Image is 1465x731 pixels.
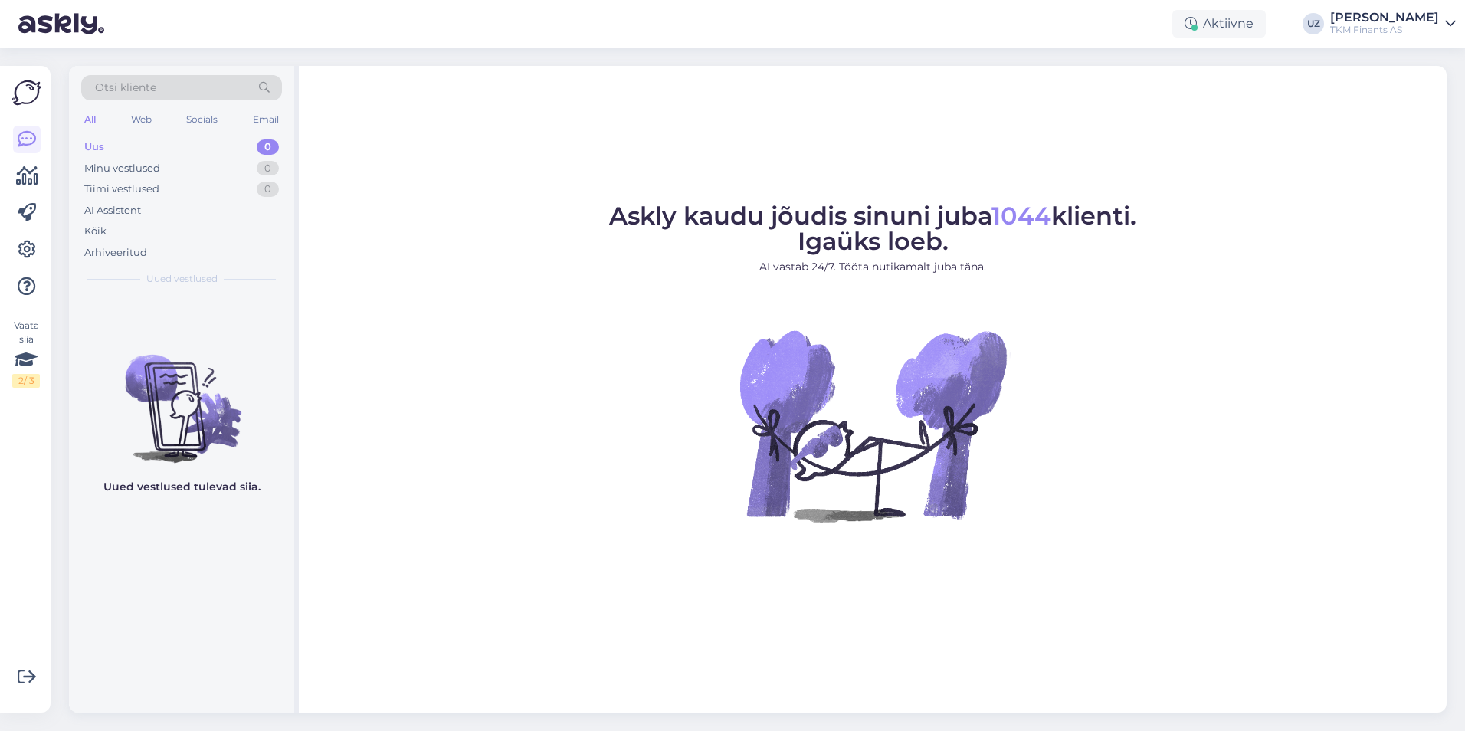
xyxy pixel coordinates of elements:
[609,259,1136,275] p: AI vastab 24/7. Tööta nutikamalt juba täna.
[84,161,160,176] div: Minu vestlused
[183,110,221,129] div: Socials
[84,182,159,197] div: Tiimi vestlused
[69,327,294,465] img: No chats
[609,201,1136,256] span: Askly kaudu jõudis sinuni juba klienti. Igaüks loeb.
[257,182,279,197] div: 0
[257,139,279,155] div: 0
[12,374,40,388] div: 2 / 3
[735,287,1011,563] img: No Chat active
[1172,10,1266,38] div: Aktiivne
[81,110,99,129] div: All
[84,139,104,155] div: Uus
[1330,24,1439,36] div: TKM Finants AS
[1330,11,1439,24] div: [PERSON_NAME]
[95,80,156,96] span: Otsi kliente
[146,272,218,286] span: Uued vestlused
[103,479,261,495] p: Uued vestlused tulevad siia.
[1330,11,1456,36] a: [PERSON_NAME]TKM Finants AS
[12,319,40,388] div: Vaata siia
[250,110,282,129] div: Email
[991,201,1051,231] span: 1044
[84,245,147,261] div: Arhiveeritud
[257,161,279,176] div: 0
[84,203,141,218] div: AI Assistent
[1303,13,1324,34] div: UZ
[84,224,107,239] div: Kõik
[128,110,155,129] div: Web
[12,78,41,107] img: Askly Logo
